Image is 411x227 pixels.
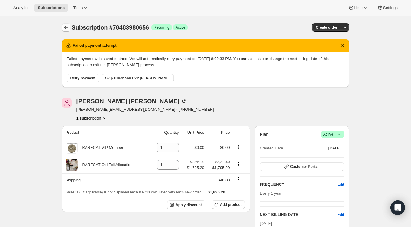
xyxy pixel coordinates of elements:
[38,5,65,10] span: Subscriptions
[78,162,133,168] div: RARECAT Old Toll Allocation
[66,142,78,154] img: product img
[76,107,214,113] span: [PERSON_NAME][EMAIL_ADDRESS][DOMAIN_NAME] · [PHONE_NUMBER]
[234,161,243,168] button: Product actions
[195,145,205,150] span: $0.00
[67,74,99,82] button: Retry payment
[260,162,344,171] button: Customer Portal
[334,180,348,189] button: Edit
[208,190,225,194] span: $1,835.20
[218,178,230,182] span: $40.00
[76,115,107,121] button: Product actions
[374,4,401,12] button: Settings
[78,145,124,151] div: RARECAT VIP Member
[102,74,174,82] button: Skip Order and Exit [PERSON_NAME]
[234,144,243,150] button: Product actions
[338,41,347,50] button: Dismiss notification
[62,173,150,187] th: Shipping
[187,165,204,171] span: $1,795.20
[390,200,405,215] div: Open Intercom Messenger
[215,160,230,164] small: $2,244.00
[234,176,243,183] button: Shipping actions
[190,160,204,164] small: $2,244.00
[176,25,186,30] span: Active
[34,4,68,12] button: Subscriptions
[62,126,150,139] th: Product
[328,146,341,151] span: [DATE]
[13,5,29,10] span: Analytics
[10,4,33,12] button: Analytics
[337,212,344,218] button: Edit
[105,76,170,81] span: Skip Order and Exit [PERSON_NAME]
[312,23,341,32] button: Create order
[181,126,206,139] th: Unit Price
[70,76,95,81] span: Retry payment
[220,202,241,207] span: Add product
[66,159,78,171] img: product img
[290,164,318,169] span: Customer Portal
[354,5,362,10] span: Help
[260,212,337,218] h2: NEXT BILLING DATE
[73,5,83,10] span: Tools
[70,4,92,12] button: Tools
[62,98,72,108] span: Tom Miller
[76,98,187,104] div: [PERSON_NAME] [PERSON_NAME]
[220,145,230,150] span: $0.00
[325,144,344,152] button: [DATE]
[260,181,337,187] h2: FREQUENCY
[167,200,205,209] button: Apply discount
[345,4,372,12] button: Help
[67,56,344,68] p: Failed payment with saved method. We will automatically retry payment on [DATE] 8:00:33 PM. You c...
[260,131,269,137] h2: Plan
[206,126,232,139] th: Price
[72,24,149,31] span: Subscription #78483980656
[383,5,398,10] span: Settings
[260,221,272,226] span: [DATE]
[66,190,202,194] span: Sales tax (if applicable) is not displayed because it is calculated with each new order.
[212,200,245,209] button: Add product
[260,145,283,151] span: Created Date
[154,25,170,30] span: Recurring
[323,131,342,137] span: Active
[208,165,230,171] span: $1,795.20
[260,191,282,196] span: Every 1 year
[62,23,70,32] button: Subscriptions
[176,203,202,207] span: Apply discount
[337,181,344,187] span: Edit
[73,43,117,49] h2: Failed payment attempt
[316,25,337,30] span: Create order
[150,126,181,139] th: Quantity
